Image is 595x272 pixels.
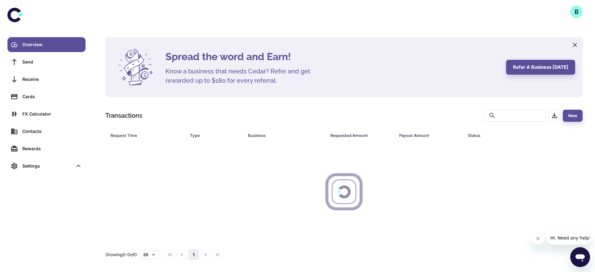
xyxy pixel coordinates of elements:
[164,250,223,260] nav: pagination navigation
[7,72,86,87] a: Receive
[7,124,86,139] a: Contacts
[547,231,590,245] iframe: Message from company
[22,163,73,169] div: Settings
[532,232,544,245] iframe: Close message
[22,76,82,83] div: Receive
[165,67,320,85] h5: Know a business that needs Cedar? Refer and get rewarded up to $180 for every referral.
[7,107,86,121] a: FX Calculator
[7,89,86,104] a: Cards
[22,145,82,152] div: Rewards
[22,59,82,65] div: Send
[330,131,392,140] span: Requested Amount
[190,131,240,140] span: Type
[165,49,499,64] h4: Spread the word and Earn!
[7,37,86,52] a: Overview
[468,131,549,140] div: Status
[105,251,137,258] p: Showing 0-0 of 0
[22,41,82,48] div: Overview
[399,131,461,140] span: Payout Amount
[110,131,174,140] div: Request Time
[563,110,583,122] button: New
[7,141,86,156] a: Rewards
[7,55,86,69] a: Send
[139,250,159,259] button: 25
[7,159,86,173] div: Settings
[22,93,82,100] div: Cards
[330,131,384,140] div: Requested Amount
[399,131,452,140] div: Payout Amount
[506,60,575,75] button: Refer a business [DATE]
[190,131,232,140] div: Type
[22,128,82,135] div: Contacts
[105,111,142,120] h1: Transactions
[570,6,583,18] button: B
[189,250,199,260] button: page 1
[22,111,82,117] div: FX Calculator
[468,131,557,140] span: Status
[110,131,183,140] span: Request Time
[570,247,590,267] iframe: Button to launch messaging window
[4,4,45,9] span: Hi. Need any help?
